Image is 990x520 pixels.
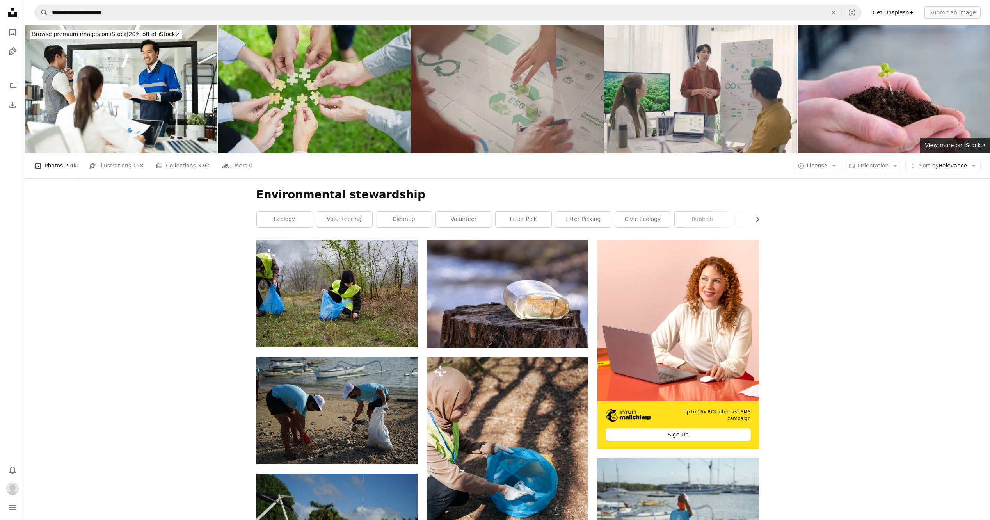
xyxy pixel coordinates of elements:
[25,25,217,153] img: Efficient teamwork is showcased in modern office setting, where man in blue jacket presents ideas...
[427,474,588,481] a: a woman in a hijab is cleaning a plastic bag
[32,31,180,37] span: 20% off at iStock ↗
[89,153,143,178] a: Illustrations 158
[256,290,418,297] a: a couple of people that are kneeling in the grass
[793,160,841,172] button: License
[844,160,902,172] button: Orientation
[427,290,588,297] a: a glass bottle sitting on top of a tree stump
[5,25,20,41] a: Photos
[662,409,750,422] span: Up to 16x ROI after first SMS campaign
[256,240,418,347] img: a couple of people that are kneeling in the grass
[376,212,432,227] a: cleanup
[919,162,938,169] span: Sort by
[256,357,418,464] img: woman in blue t-shirt and white helmet holding white plastic bag on beach during daytime
[496,212,551,227] a: litter pick
[256,188,759,202] h1: Environmental stewardship
[133,161,144,170] span: 158
[35,5,48,20] button: Search Unsplash
[257,212,313,227] a: ecology
[25,25,990,153] div: Blocked (specific): div[data-ad="true"]
[25,25,187,44] a: Browse premium images on iStock|20% off at iStock↗
[427,240,588,348] img: a glass bottle sitting on top of a tree stump
[316,212,372,227] a: volunteering
[924,6,981,19] button: Submit an image
[919,162,967,170] span: Relevance
[920,138,990,153] a: View more on iStock↗
[256,407,418,414] a: woman in blue t-shirt and white helmet holding white plastic bag on beach during daytime
[436,212,492,227] a: volunteer
[5,97,20,113] a: Download History
[675,212,731,227] a: rubbish
[34,5,862,20] form: Find visuals sitewide
[218,25,411,153] img: partnership, fitting together the pieces of environmental, social, and governance (ESG) strategie...
[411,25,604,153] img: Team Analyzing ESG Goals for Sustainable Business Development.
[858,162,889,169] span: Orientation
[597,240,759,449] div: Blocked (specific): div[data-ad="true"]
[5,78,20,94] a: Collections
[156,153,209,178] a: Collections 3.9k
[5,44,20,59] a: Illustrations
[249,161,252,170] span: 0
[825,5,842,20] button: Clear
[842,5,861,20] button: Visual search
[5,481,20,497] button: Profile
[925,142,985,148] span: View more on iStock ↗
[604,25,797,153] img: Team Discussion on Environmental Strategies and ESG Integration.
[606,428,750,441] div: Sign Up
[5,500,20,515] button: Menu
[197,161,209,170] span: 3.9k
[6,483,19,495] img: Avatar of user tim thiers
[798,25,990,153] img: hands hold a clod of soil with green sprout
[606,409,651,422] img: file-1690386555781-336d1949dad1image
[807,162,828,169] span: License
[750,212,759,227] button: scroll list to the right
[5,462,20,478] button: Notifications
[597,240,759,401] img: file-1722962837469-d5d3a3dee0c7image
[905,160,981,172] button: Sort byRelevance
[868,6,918,19] a: Get Unsplash+
[222,153,253,178] a: Users 0
[734,212,790,227] a: trash
[615,212,671,227] a: civic ecology
[597,240,759,449] a: Up to 16x ROI after first SMS campaignSign Up
[555,212,611,227] a: litter picking
[32,31,128,37] span: Browse premium images on iStock |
